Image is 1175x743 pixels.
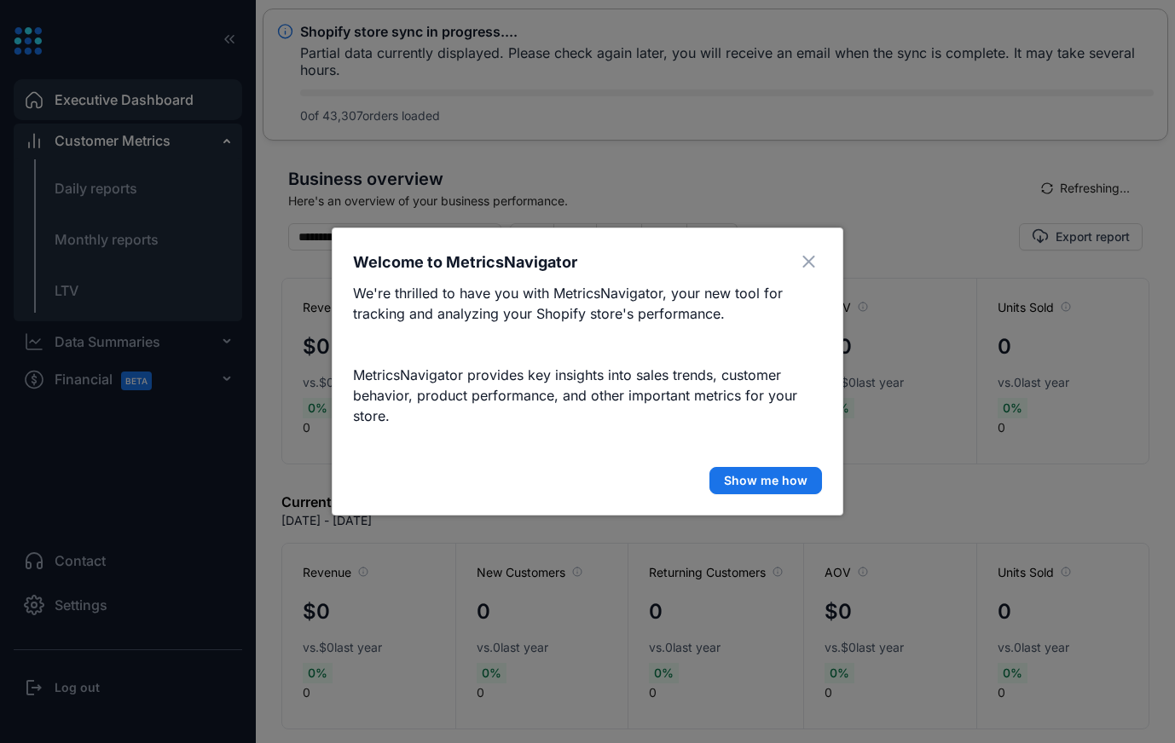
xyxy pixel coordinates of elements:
p: MetricsNavigator provides key insights into sales trends, customer behavior, product performance,... [353,365,822,426]
button: Close [795,249,822,276]
span: Show me how [724,472,807,489]
p: We're thrilled to have you with MetricsNavigator, your new tool for tracking and analyzing your S... [353,283,822,324]
button: Next [709,467,822,494]
h3: Welcome to MetricsNavigator [353,251,577,274]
